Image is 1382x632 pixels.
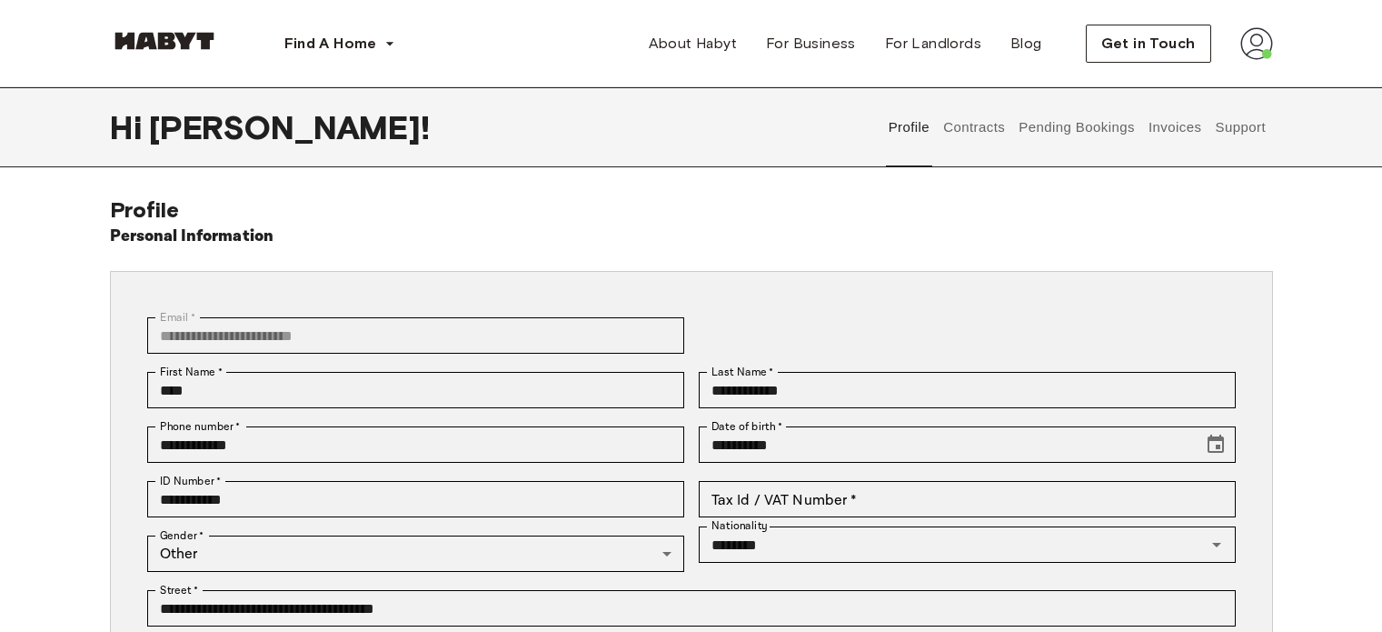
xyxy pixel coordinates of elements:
[881,87,1272,167] div: user profile tabs
[766,33,856,55] span: For Business
[110,224,274,249] h6: Personal Information
[160,582,198,598] label: Street
[996,25,1057,62] a: Blog
[751,25,870,62] a: For Business
[1010,33,1042,55] span: Blog
[284,33,377,55] span: Find A Home
[1213,87,1268,167] button: Support
[634,25,751,62] a: About Habyt
[1086,25,1211,63] button: Get in Touch
[870,25,996,62] a: For Landlords
[110,108,149,146] span: Hi
[147,317,684,354] div: You can't change your email address at the moment. Please reach out to customer support in case y...
[1240,27,1273,60] img: avatar
[711,364,774,380] label: Last Name
[1017,87,1138,167] button: Pending Bookings
[160,527,204,544] label: Gender
[711,518,768,534] label: Nationality
[886,87,932,167] button: Profile
[110,196,180,223] span: Profile
[160,473,221,489] label: ID Number
[110,32,219,50] img: Habyt
[160,418,241,435] label: Phone number
[711,418,782,435] label: Date of birth
[149,108,430,146] span: [PERSON_NAME] !
[885,33,981,55] span: For Landlords
[270,25,410,62] button: Find A Home
[941,87,1008,167] button: Contracts
[1198,426,1234,463] button: Choose date, selected date is Feb 2, 1985
[1204,532,1229,557] button: Open
[649,33,737,55] span: About Habyt
[1101,33,1196,55] span: Get in Touch
[1146,87,1203,167] button: Invoices
[147,536,684,572] div: Other
[160,364,223,380] label: First Name
[160,309,195,326] label: Email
